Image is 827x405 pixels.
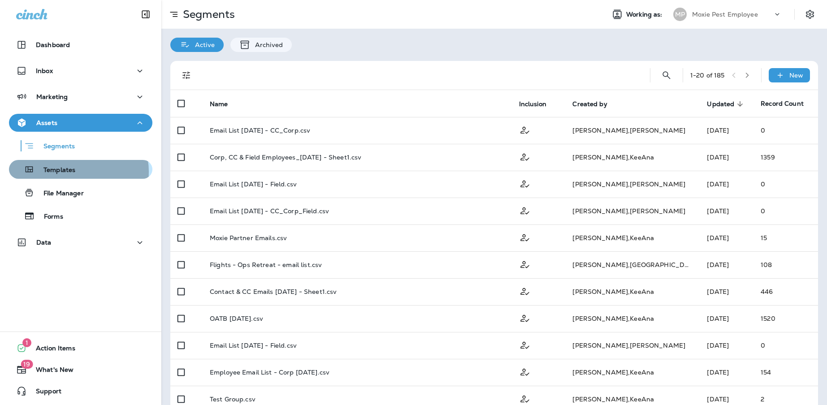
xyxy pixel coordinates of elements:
p: Archived [251,41,283,48]
p: Inbox [36,67,53,74]
p: Email List [DATE] - CC_Corp_Field.csv [210,207,329,215]
p: Email List [DATE] - CC_Corp.csv [210,127,310,134]
p: Marketing [36,93,68,100]
span: Customer Only [519,287,531,295]
td: [PERSON_NAME] , KeeAna [565,224,700,251]
p: Contact & CC Emails [DATE] - Sheet1.csv [210,288,337,295]
td: [DATE] [700,278,753,305]
span: Action Items [27,345,75,355]
span: Created by [572,100,607,108]
p: Dashboard [36,41,70,48]
span: Name [210,100,240,108]
p: Email List [DATE] - Field.csv [210,181,297,188]
p: Test Group.csv [210,396,255,403]
button: 1Action Items [9,339,152,357]
span: Customer Only [519,125,531,134]
td: 0 [753,198,818,224]
p: Assets [36,119,57,126]
td: [DATE] [700,224,753,251]
span: Support [27,388,61,398]
button: Marketing [9,88,152,106]
span: Record Count [761,99,804,108]
button: Templates [9,160,152,179]
td: [PERSON_NAME] , [PERSON_NAME] [565,332,700,359]
span: Updated [707,100,734,108]
td: [PERSON_NAME] , [GEOGRAPHIC_DATA] [565,251,700,278]
p: OATB [DATE].csv [210,315,263,322]
td: [DATE] [700,332,753,359]
span: Inclusion [519,100,546,108]
td: 0 [753,171,818,198]
p: Data [36,239,52,246]
td: 108 [753,251,818,278]
span: Customer Only [519,206,531,214]
button: Inbox [9,62,152,80]
button: 19What's New [9,361,152,379]
div: MP [673,8,687,21]
td: 15 [753,224,818,251]
p: File Manager [35,190,84,198]
span: Customer Only [519,233,531,241]
button: Collapse Sidebar [133,5,158,23]
button: Search Segments [658,66,675,84]
button: Assets [9,114,152,132]
span: Inclusion [519,100,558,108]
td: [PERSON_NAME] , KeeAna [565,359,700,386]
td: [PERSON_NAME] , [PERSON_NAME] [565,198,700,224]
td: 0 [753,332,818,359]
p: Flights - Ops Retreat - email list.csv [210,261,322,268]
p: New [789,72,803,79]
span: Customer Only [519,152,531,160]
button: Data [9,233,152,251]
td: 154 [753,359,818,386]
button: File Manager [9,183,152,202]
td: [DATE] [700,171,753,198]
p: Segments [35,142,75,151]
div: 1 - 20 of 185 [690,72,725,79]
td: 1520 [753,305,818,332]
td: [PERSON_NAME] , KeeAna [565,278,700,305]
p: Active [191,41,215,48]
button: Forms [9,207,152,225]
td: 446 [753,278,818,305]
td: [PERSON_NAME] , KeeAna [565,305,700,332]
td: [DATE] [700,198,753,224]
span: Customer Only [519,179,531,187]
button: Dashboard [9,36,152,54]
button: Segments [9,136,152,155]
span: Customer Only [519,367,531,375]
p: Corp, CC & Field Employees_[DATE] - Sheet1.csv [210,154,361,161]
p: Templates [35,166,75,175]
span: Updated [707,100,746,108]
p: Moxie Partner Emails.csv [210,234,287,241]
td: [DATE] [700,359,753,386]
span: Customer Only [519,340,531,349]
p: Moxie Pest Employee [692,11,758,18]
td: [DATE] [700,305,753,332]
span: Name [210,100,228,108]
p: Segments [179,8,235,21]
span: Customer Only [519,260,531,268]
span: Customer Only [519,314,531,322]
p: Employee Email List - Corp [DATE].csv [210,369,329,376]
td: [DATE] [700,117,753,144]
td: [PERSON_NAME] , [PERSON_NAME] [565,117,700,144]
span: What's New [27,366,74,377]
p: Email List [DATE] - Field.csv [210,342,297,349]
span: Working as: [626,11,664,18]
td: 1359 [753,144,818,171]
td: [DATE] [700,251,753,278]
button: Filters [178,66,195,84]
td: [PERSON_NAME] , KeeAna [565,144,700,171]
button: Settings [802,6,818,22]
td: [DATE] [700,144,753,171]
span: 19 [21,360,33,369]
td: [PERSON_NAME] , [PERSON_NAME] [565,171,700,198]
p: Forms [35,213,63,221]
span: Customer Only [519,394,531,402]
span: Created by [572,100,619,108]
button: Support [9,382,152,400]
td: 0 [753,117,818,144]
span: 1 [22,338,31,347]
